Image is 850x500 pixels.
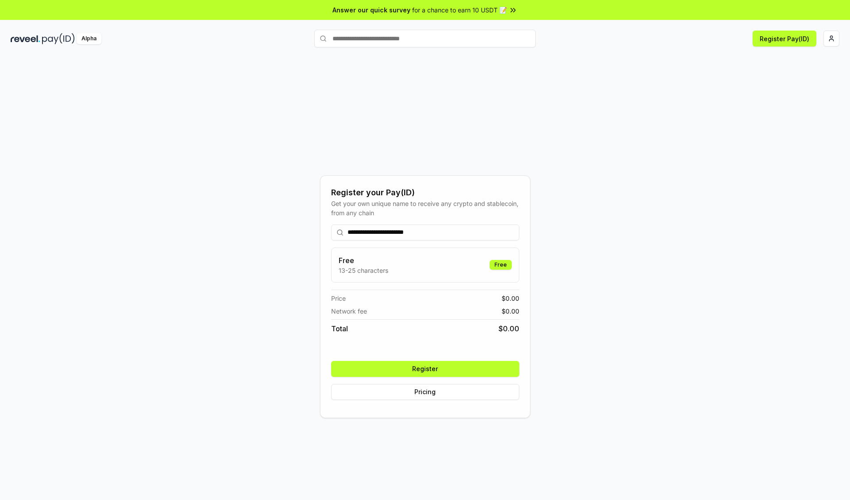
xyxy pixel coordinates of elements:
[412,5,507,15] span: for a chance to earn 10 USDT 📝
[331,186,519,199] div: Register your Pay(ID)
[339,255,388,266] h3: Free
[498,323,519,334] span: $ 0.00
[502,294,519,303] span: $ 0.00
[42,33,75,44] img: pay_id
[331,294,346,303] span: Price
[753,31,816,47] button: Register Pay(ID)
[77,33,101,44] div: Alpha
[331,199,519,217] div: Get your own unique name to receive any crypto and stablecoin, from any chain
[11,33,40,44] img: reveel_dark
[490,260,512,270] div: Free
[339,266,388,275] p: 13-25 characters
[332,5,410,15] span: Answer our quick survey
[331,323,348,334] span: Total
[331,361,519,377] button: Register
[331,384,519,400] button: Pricing
[502,306,519,316] span: $ 0.00
[331,306,367,316] span: Network fee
